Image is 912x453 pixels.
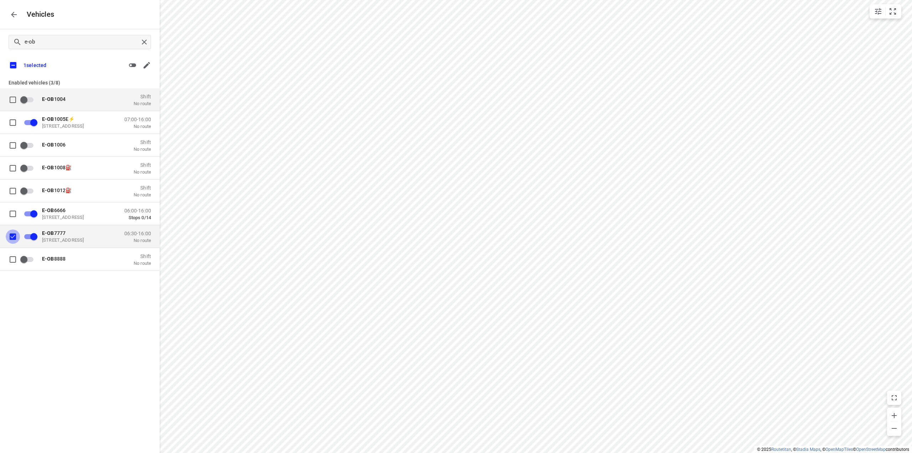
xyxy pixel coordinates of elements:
p: 1 selected [24,62,46,68]
b: E-OB [42,141,54,147]
p: Shift [134,93,151,99]
b: E-OB [42,187,54,193]
p: 06:00-16:00 [124,207,151,213]
span: 1012⛽️ [42,187,72,193]
span: Enable [20,184,38,197]
a: Routetitan [771,447,791,452]
a: OpenStreetMap [856,447,886,452]
span: Disable [20,230,38,243]
span: 1008⛽️ [42,164,72,170]
span: 8888 [42,256,66,261]
p: 07:00-16:00 [124,116,151,122]
span: Disable [20,115,38,129]
b: E-OB [42,207,54,213]
span: 6666 [42,207,66,213]
button: Map settings [871,4,885,19]
p: Shift [134,185,151,190]
p: Vehicles [21,10,55,19]
span: Disable [20,207,38,220]
b: E-OB [42,164,54,170]
p: No route [124,123,151,129]
span: 1004 [42,96,66,102]
p: No route [134,101,151,106]
span: 1005E⚡ [42,116,74,122]
p: 06:30-16:00 [124,230,151,236]
button: Fit zoom [886,4,900,19]
p: No route [134,169,151,175]
p: Shift [134,253,151,259]
p: No route [134,260,151,266]
span: Disable [125,61,140,68]
span: 7777 [42,230,66,236]
p: [STREET_ADDRESS] [42,237,113,243]
span: Edit vehicle [140,61,154,68]
span: Enable [20,138,38,152]
input: Search vehicles [25,36,139,47]
b: E-OB [42,96,54,102]
span: Enable [20,93,38,106]
p: No route [124,237,151,243]
b: E-OB [42,116,54,122]
p: No route [134,146,151,152]
li: © 2025 , © , © © contributors [757,447,909,452]
span: Enable [20,161,38,175]
span: 1006 [42,141,66,147]
a: OpenMapTiles [825,447,853,452]
p: No route [134,192,151,197]
p: Shift [134,162,151,168]
p: [STREET_ADDRESS] [42,214,113,220]
b: E-OB [42,230,54,236]
p: [STREET_ADDRESS] [42,123,113,129]
p: Shift [134,139,151,145]
p: Stops 0/14 [124,215,151,220]
div: small contained button group [870,4,901,19]
b: E-OB [42,256,54,261]
a: Stadia Maps [796,447,820,452]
